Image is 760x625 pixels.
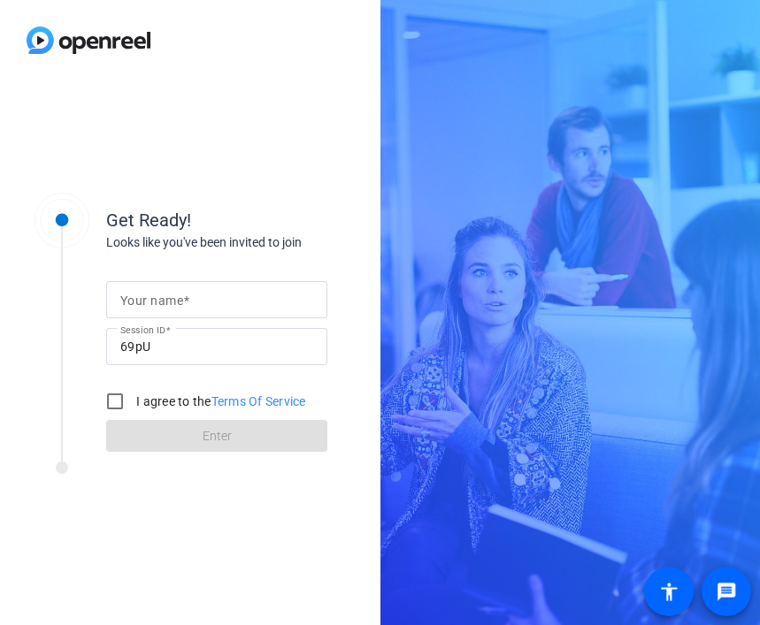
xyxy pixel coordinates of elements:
mat-label: Session ID [120,324,165,335]
mat-label: Your name [120,293,183,308]
mat-icon: accessibility [658,581,679,602]
a: Terms Of Service [211,394,306,408]
div: Get Ready! [106,207,460,233]
mat-icon: message [716,581,737,602]
label: I agree to the [133,393,306,410]
div: Looks like you've been invited to join [106,233,460,252]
